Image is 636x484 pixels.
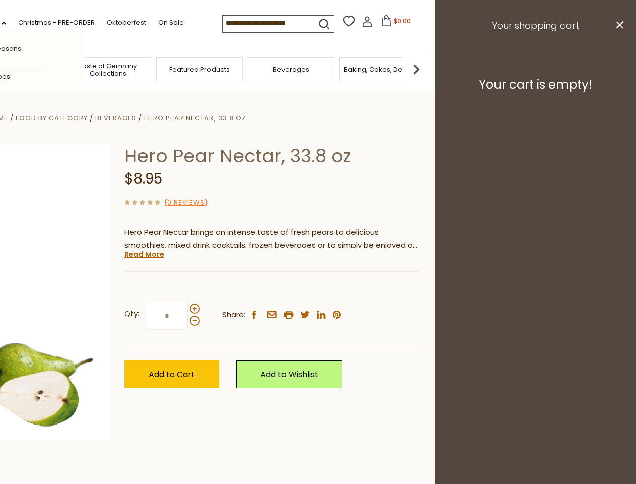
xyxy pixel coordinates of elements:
[147,302,188,330] input: Qty:
[149,369,195,380] span: Add to Cart
[167,198,205,208] a: 0 Reviews
[406,59,427,79] img: next arrow
[107,17,146,28] a: Oktoberfest
[124,226,419,252] p: Hero Pear Nectar brings an intense taste of fresh pears to delicious smoothies, mixed drink cockt...
[124,145,419,167] h1: Hero Pear Nectar, 33.8 oz
[273,66,309,73] a: Beverages
[67,62,148,77] a: Taste of Germany Collections
[16,113,88,123] a: Food By Category
[222,309,245,321] span: Share:
[158,17,184,28] a: On Sale
[124,360,219,388] button: Add to Cart
[124,308,139,320] strong: Qty:
[124,249,164,259] a: Read More
[169,66,230,73] a: Featured Products
[18,17,95,28] a: Christmas - PRE-ORDER
[394,17,411,25] span: $0.00
[144,113,246,123] a: Hero Pear Nectar, 33.8 oz
[236,360,342,388] a: Add to Wishlist
[344,66,422,73] a: Baking, Cakes, Desserts
[447,77,623,92] h3: Your cart is empty!
[375,15,417,30] button: $0.00
[95,113,136,123] a: Beverages
[164,198,208,207] span: ( )
[124,169,162,189] span: $8.95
